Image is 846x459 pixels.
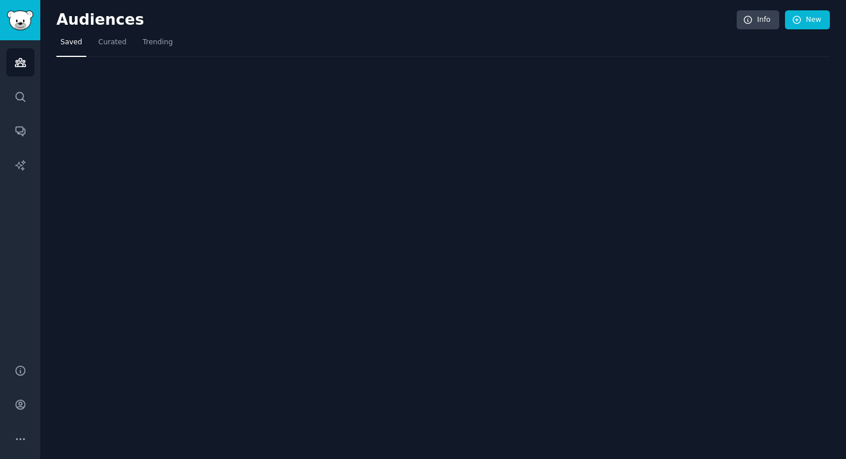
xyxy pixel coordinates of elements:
img: GummySearch logo [7,10,33,30]
a: New [785,10,830,30]
a: Curated [94,33,131,57]
span: Curated [98,37,127,48]
a: Info [737,10,779,30]
a: Saved [56,33,86,57]
span: Saved [60,37,82,48]
span: Trending [143,37,173,48]
a: Trending [139,33,177,57]
h2: Audiences [56,11,737,29]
